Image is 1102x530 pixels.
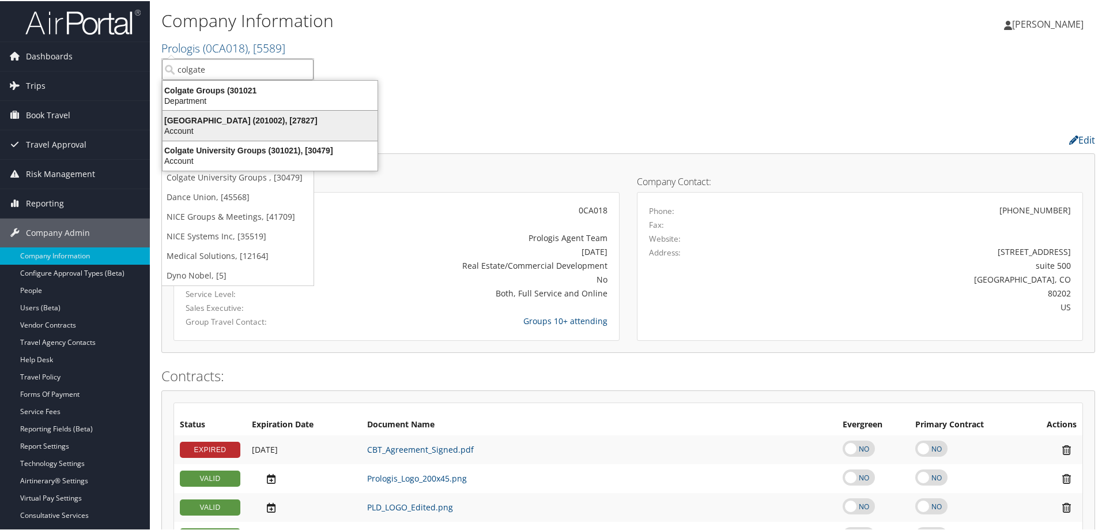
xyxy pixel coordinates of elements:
[26,217,90,246] span: Company Admin
[186,287,315,299] label: Service Level:
[1012,17,1084,29] span: [PERSON_NAME]
[332,286,607,298] div: Both, Full Service and Online
[248,39,285,55] span: , [ 5589 ]
[999,203,1071,215] div: [PHONE_NUMBER]
[759,272,1071,284] div: [GEOGRAPHIC_DATA], CO
[252,443,356,454] div: Add/Edit Date
[837,414,909,434] th: Evergreen
[367,472,467,483] a: Prologis_Logo_200x45.png
[649,204,674,216] label: Phone:
[332,231,607,243] div: Prologis Agent Team
[367,501,453,512] a: PLD_LOGO_Edited.png
[162,265,314,284] a: Dyno Nobel, [5]
[1056,501,1077,513] i: Remove Contract
[649,246,681,257] label: Address:
[26,41,73,70] span: Dashboards
[759,300,1071,312] div: US
[1024,414,1082,434] th: Actions
[759,286,1071,298] div: 80202
[637,176,1083,185] h4: Company Contact:
[523,314,607,325] a: Groups 10+ attending
[649,232,681,243] label: Website:
[162,186,314,206] a: Dance Union, [45568]
[161,39,285,55] a: Prologis
[162,206,314,225] a: NICE Groups & Meetings, [41709]
[1056,472,1077,484] i: Remove Contract
[252,472,356,484] div: Add/Edit Date
[161,7,784,32] h1: Company Information
[25,7,141,35] img: airportal-logo.png
[759,258,1071,270] div: suite 500
[156,84,384,95] div: Colgate Groups (301021
[332,203,607,215] div: 0CA018
[161,129,778,148] h2: Company Profile:
[361,414,837,434] th: Document Name
[246,414,361,434] th: Expiration Date
[186,315,315,326] label: Group Travel Contact:
[1004,6,1095,40] a: [PERSON_NAME]
[909,414,1023,434] th: Primary Contract
[180,469,240,486] div: VALID
[649,218,664,230] label: Fax:
[162,245,314,265] a: Medical Solutions, [12164]
[203,39,248,55] span: ( 0CA018 )
[162,58,314,79] input: Search Accounts
[26,100,70,129] span: Book Travel
[26,70,46,99] span: Trips
[1056,443,1077,455] i: Remove Contract
[180,441,240,457] div: EXPIRED
[332,258,607,270] div: Real Estate/Commercial Development
[156,95,384,105] div: Department
[162,225,314,245] a: NICE Systems Inc, [35519]
[759,245,1071,257] div: [STREET_ADDRESS]
[332,272,607,284] div: No
[186,301,315,313] label: Sales Executive:
[26,129,86,158] span: Travel Approval
[173,176,620,185] h4: Account Details:
[332,245,607,257] div: [DATE]
[1069,133,1095,145] a: Edit
[161,365,1095,385] h2: Contracts:
[174,414,246,434] th: Status
[156,144,384,155] div: Colgate University Groups (301021), [30479]
[180,498,240,514] div: VALID
[26,188,64,217] span: Reporting
[162,167,314,186] a: Colgate University Groups , [30479]
[252,443,278,454] span: [DATE]
[156,155,384,165] div: Account
[252,501,356,513] div: Add/Edit Date
[156,114,384,125] div: [GEOGRAPHIC_DATA] (201002), [27827]
[156,125,384,135] div: Account
[367,443,474,454] a: CBT_Agreement_Signed.pdf
[26,159,95,187] span: Risk Management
